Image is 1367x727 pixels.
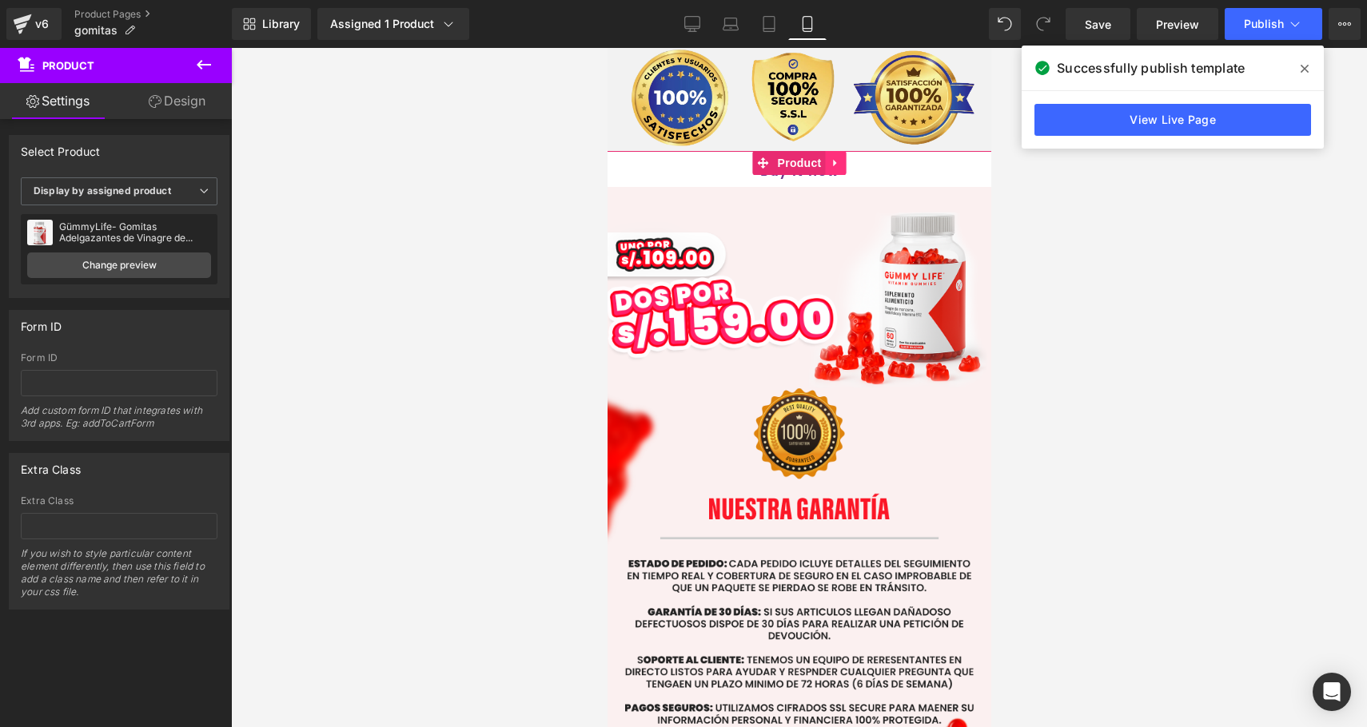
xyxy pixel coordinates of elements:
[1027,8,1059,40] button: Redo
[1244,18,1284,30] span: Publish
[21,495,217,507] div: Extra Class
[1329,8,1361,40] button: More
[27,220,53,245] img: pImage
[1085,16,1111,33] span: Save
[166,103,218,127] span: Product
[21,352,217,363] div: Form ID
[1034,104,1311,136] a: View Live Page
[42,59,94,72] span: Product
[330,16,456,32] div: Assigned 1 Product
[119,83,235,119] a: Design
[1313,673,1351,711] div: Open Intercom Messenger
[34,185,171,197] b: Display by assigned product
[21,547,217,609] div: If you wish to style particular content element differently, then use this field to add a class n...
[989,8,1021,40] button: Undo
[32,14,52,34] div: v6
[21,454,81,476] div: Extra Class
[750,8,788,40] a: Tablet
[74,24,118,37] span: gomitas
[711,8,750,40] a: Laptop
[1137,8,1218,40] a: Preview
[1225,8,1322,40] button: Publish
[21,404,217,440] div: Add custom form ID that integrates with 3rd apps. Eg: addToCartForm
[1057,58,1245,77] span: Successfully publish template
[788,8,827,40] a: Mobile
[74,8,232,21] a: Product Pages
[27,252,211,278] a: Change preview
[673,8,711,40] a: Desktop
[21,311,62,333] div: Form ID
[6,8,62,40] a: v6
[262,17,300,31] span: Library
[21,136,101,158] div: Select Product
[59,221,211,244] div: GümmyLife- Gomitas Adelgazantes de Vinagre de Manzana.
[1156,16,1199,33] span: Preview
[218,103,239,127] a: Expand / Collapse
[232,8,311,40] a: New Library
